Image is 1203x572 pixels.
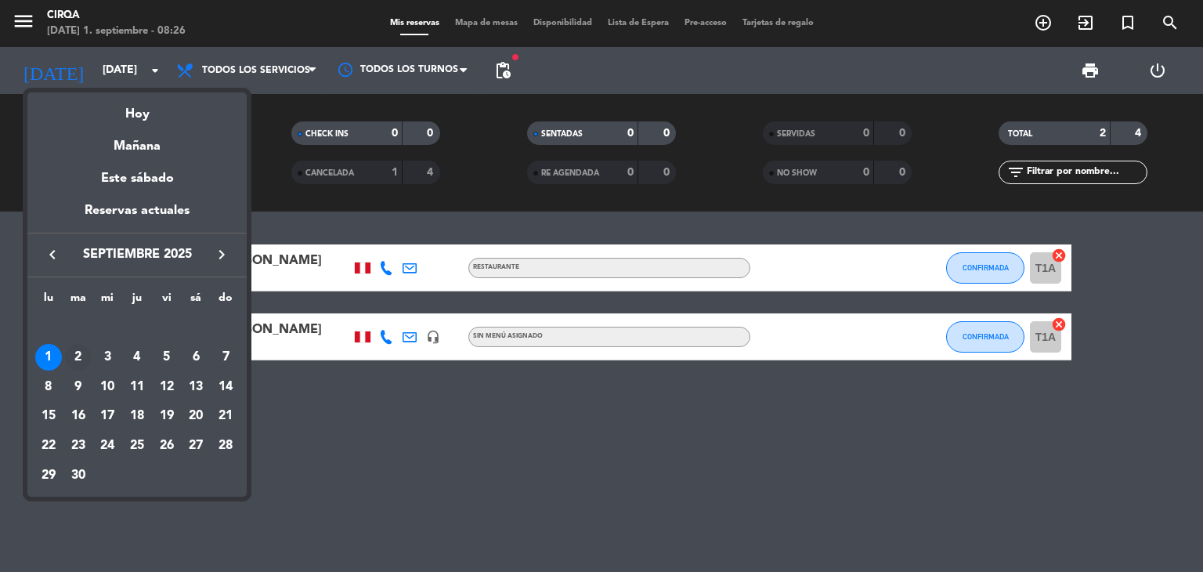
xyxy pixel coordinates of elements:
[63,342,93,372] td: 2 de septiembre de 2025
[122,372,152,402] td: 11 de septiembre de 2025
[63,372,93,402] td: 9 de septiembre de 2025
[34,342,63,372] td: 1 de septiembre de 2025
[212,245,231,264] i: keyboard_arrow_right
[34,313,240,342] td: SEP.
[94,374,121,400] div: 10
[152,342,182,372] td: 5 de septiembre de 2025
[212,344,239,371] div: 7
[154,374,180,400] div: 12
[182,344,209,371] div: 6
[67,244,208,265] span: septiembre 2025
[65,403,92,429] div: 16
[65,344,92,371] div: 2
[92,342,122,372] td: 3 de septiembre de 2025
[154,403,180,429] div: 19
[124,374,150,400] div: 11
[92,401,122,431] td: 17 de septiembre de 2025
[65,433,92,459] div: 23
[211,401,240,431] td: 21 de septiembre de 2025
[34,289,63,313] th: lunes
[34,372,63,402] td: 8 de septiembre de 2025
[152,401,182,431] td: 19 de septiembre de 2025
[182,403,209,429] div: 20
[35,374,62,400] div: 8
[154,344,180,371] div: 5
[152,372,182,402] td: 12 de septiembre de 2025
[212,433,239,459] div: 28
[124,403,150,429] div: 18
[65,462,92,489] div: 30
[211,372,240,402] td: 14 de septiembre de 2025
[92,431,122,461] td: 24 de septiembre de 2025
[182,372,211,402] td: 13 de septiembre de 2025
[182,401,211,431] td: 20 de septiembre de 2025
[154,433,180,459] div: 26
[35,433,62,459] div: 22
[212,403,239,429] div: 21
[122,342,152,372] td: 4 de septiembre de 2025
[38,244,67,265] button: keyboard_arrow_left
[27,92,247,125] div: Hoy
[122,431,152,461] td: 25 de septiembre de 2025
[63,461,93,491] td: 30 de septiembre de 2025
[211,342,240,372] td: 7 de septiembre de 2025
[65,374,92,400] div: 9
[211,289,240,313] th: domingo
[182,431,211,461] td: 27 de septiembre de 2025
[63,401,93,431] td: 16 de septiembre de 2025
[34,431,63,461] td: 22 de septiembre de 2025
[63,289,93,313] th: martes
[27,125,247,157] div: Mañana
[182,289,211,313] th: sábado
[182,374,209,400] div: 13
[212,374,239,400] div: 14
[43,245,62,264] i: keyboard_arrow_left
[122,401,152,431] td: 18 de septiembre de 2025
[208,244,236,265] button: keyboard_arrow_right
[124,433,150,459] div: 25
[94,403,121,429] div: 17
[122,289,152,313] th: jueves
[124,344,150,371] div: 4
[152,289,182,313] th: viernes
[152,431,182,461] td: 26 de septiembre de 2025
[35,462,62,489] div: 29
[35,344,62,371] div: 1
[94,344,121,371] div: 3
[35,403,62,429] div: 15
[63,431,93,461] td: 23 de septiembre de 2025
[92,372,122,402] td: 10 de septiembre de 2025
[182,433,209,459] div: 27
[34,401,63,431] td: 15 de septiembre de 2025
[27,157,247,201] div: Este sábado
[182,342,211,372] td: 6 de septiembre de 2025
[27,201,247,233] div: Reservas actuales
[92,289,122,313] th: miércoles
[94,433,121,459] div: 24
[34,461,63,491] td: 29 de septiembre de 2025
[211,431,240,461] td: 28 de septiembre de 2025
